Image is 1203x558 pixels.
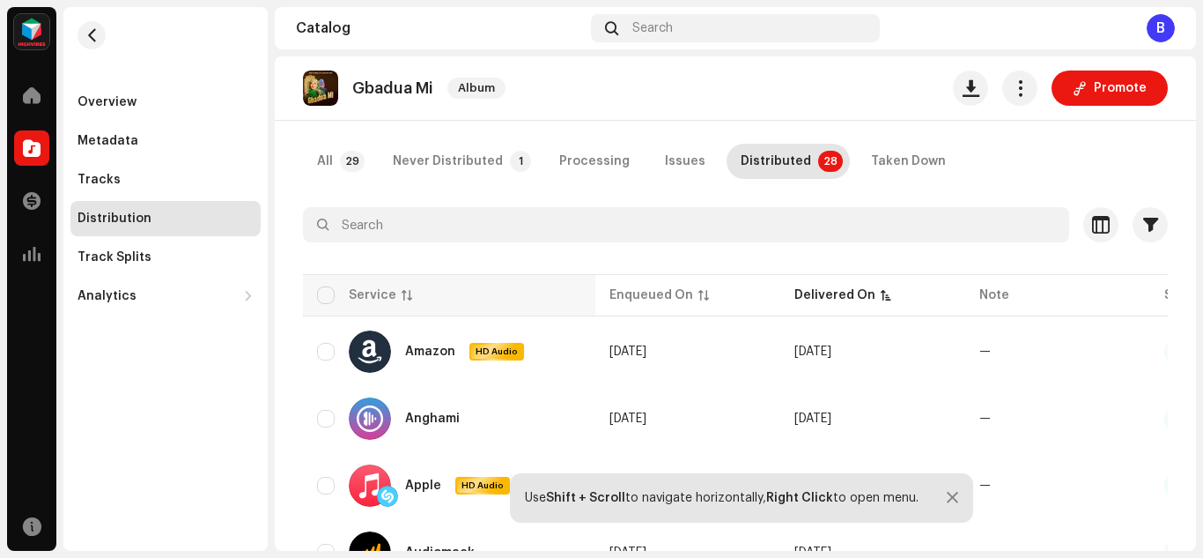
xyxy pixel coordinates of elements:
[546,492,625,504] strong: Shift + Scroll
[70,123,261,159] re-m-nav-item: Metadata
[349,286,396,304] div: Service
[457,480,508,492] span: HD Audio
[559,144,630,179] div: Processing
[340,151,365,172] p-badge: 29
[609,413,646,425] span: Oct 2, 2025
[510,151,531,172] p-badge: 1
[77,134,138,148] div: Metadata
[471,346,522,358] span: HD Audio
[794,413,831,425] span: Oct 6, 2025
[70,85,261,120] re-m-nav-item: Overview
[1052,71,1168,106] button: Promote
[70,240,261,275] re-m-nav-item: Track Splits
[609,346,646,358] span: Oct 2, 2025
[979,480,991,492] re-a-table-badge: —
[352,79,433,98] p: Gbadua Mi
[317,144,333,179] div: All
[70,162,261,197] re-m-nav-item: Tracks
[1094,71,1147,106] span: Promote
[609,286,693,304] div: Enqueued On
[794,286,875,304] div: Delivered On
[665,144,705,179] div: Issues
[405,413,460,425] div: Anghami
[979,346,991,358] re-a-table-badge: —
[296,21,584,35] div: Catalog
[405,346,455,358] div: Amazon
[741,144,811,179] div: Distributed
[632,21,673,35] span: Search
[447,78,506,99] span: Album
[979,413,991,425] re-a-table-badge: —
[77,173,121,187] div: Tracks
[77,289,137,303] div: Analytics
[77,95,137,109] div: Overview
[1147,14,1175,42] div: B
[794,346,831,358] span: Oct 6, 2025
[393,144,503,179] div: Never Distributed
[405,480,441,492] div: Apple
[77,212,151,226] div: Distribution
[766,492,833,504] strong: Right Click
[70,279,261,314] re-m-nav-dropdown: Analytics
[303,207,1069,242] input: Search
[303,71,338,106] img: 6c88e7ac-b13d-4c8f-8911-664061c41479
[525,491,919,505] div: Use to navigate horizontally, to open menu.
[70,201,261,236] re-m-nav-item: Distribution
[871,144,946,179] div: Taken Down
[818,151,843,172] p-badge: 28
[14,14,49,49] img: feab3aad-9b62-475c-8caf-26f15a9573ee
[77,250,151,264] div: Track Splits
